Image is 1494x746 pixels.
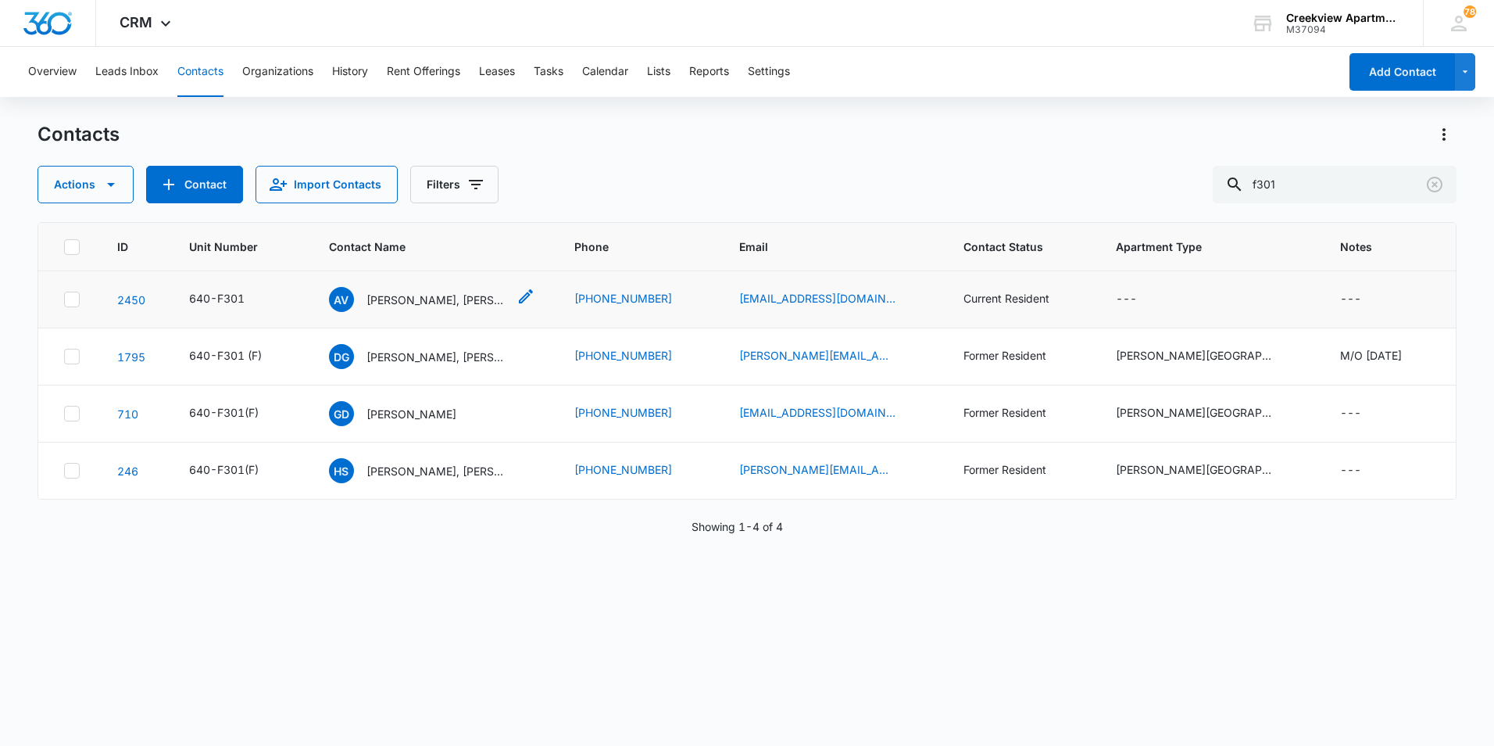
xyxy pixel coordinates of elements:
div: [PERSON_NAME][GEOGRAPHIC_DATA] [1116,461,1272,478]
button: Leads Inbox [95,47,159,97]
div: Phone - (970) 518-7551 - Select to Edit Field [574,347,700,366]
div: Unit Number - 640-F301(F) - Select to Edit Field [189,404,287,423]
button: Clear [1422,172,1447,197]
span: 78 [1464,5,1476,18]
button: Filters [410,166,499,203]
div: Unit Number - 640-F301(F) - Select to Edit Field [189,461,287,480]
span: Apartment Type [1116,239,1302,255]
span: AV [329,287,354,312]
a: Navigate to contact details page for Deniece G Garcia, Yadira Y Martinez Garcia [117,350,145,364]
div: --- [1340,461,1361,480]
div: Email - vansteinburgariel@gmail.com - Select to Edit Field [739,290,924,309]
div: Contact Status - Former Resident - Select to Edit Field [963,404,1074,423]
div: Former Resident [963,404,1046,421]
span: GD [329,401,354,426]
div: Contact Name - Deniece G Garcia, Yadira Y Martinez Garcia - Select to Edit Field [329,344,535,369]
div: account name [1286,12,1400,24]
a: [EMAIL_ADDRESS][DOMAIN_NAME] [739,290,895,307]
span: Notes [1340,239,1431,255]
div: Contact Name - Gailen Durbin - Select to Edit Field [329,401,484,426]
div: --- [1116,290,1137,309]
button: Contacts [177,47,223,97]
button: Actions [38,166,134,203]
div: Contact Name - Ariel VanSteinburg, Alexander Gallagher - Select to Edit Field [329,287,535,312]
button: Add Contact [146,166,243,203]
div: Contact Name - Hayden Sphar, Dalton Wooldridge - Select to Edit Field [329,458,535,483]
p: [PERSON_NAME], [PERSON_NAME] [PERSON_NAME] [366,349,507,365]
div: 640-F301(F) [189,404,259,421]
a: Navigate to contact details page for Hayden Sphar, Dalton Wooldridge [117,464,138,478]
div: Phone - (303) 591-2260 - Select to Edit Field [574,290,700,309]
span: Email [739,239,902,255]
input: Search Contacts [1213,166,1456,203]
a: [PHONE_NUMBER] [574,290,672,307]
button: Import Contacts [256,166,398,203]
div: Apartment Type - Estes Park - Select to Edit Field [1116,461,1300,480]
div: 640-F301(F) [189,461,259,478]
button: Rent Offerings [387,47,460,97]
button: Actions [1431,122,1456,147]
div: account id [1286,24,1400,35]
div: [PERSON_NAME][GEOGRAPHIC_DATA] [1116,347,1272,364]
div: Contact Status - Former Resident - Select to Edit Field [963,347,1074,366]
div: Former Resident [963,347,1046,364]
div: Notes - - Select to Edit Field [1340,461,1389,480]
a: [EMAIL_ADDRESS][DOMAIN_NAME] [739,404,895,421]
button: Calendar [582,47,628,97]
div: Current Resident [963,290,1049,307]
span: Contact Name [329,239,515,255]
div: --- [1340,404,1361,423]
span: DG [329,344,354,369]
div: Contact Status - Former Resident - Select to Edit Field [963,461,1074,480]
div: Apartment Type - Estes Park - Select to Edit Field [1116,404,1300,423]
p: [PERSON_NAME], [PERSON_NAME] [366,292,507,308]
span: Unit Number [189,239,291,255]
div: Phone - (970) 397-9695 - Select to Edit Field [574,404,700,423]
button: Leases [479,47,515,97]
div: Email - deniece.garcia87@gmail.com - Select to Edit Field [739,347,924,366]
span: Phone [574,239,679,255]
a: [PERSON_NAME][EMAIL_ADDRESS][DOMAIN_NAME] [739,461,895,478]
div: Apartment Type - Estes Park - Select to Edit Field [1116,347,1300,366]
div: M/O [DATE] [1340,347,1402,364]
span: HS [329,458,354,483]
span: ID [117,239,129,255]
div: Notes - M/O 3/31/25 - Select to Edit Field [1340,347,1430,366]
div: Unit Number - 640-F301 (F) - Select to Edit Field [189,347,290,366]
div: Unit Number - 640-F301 - Select to Edit Field [189,290,273,309]
div: Notes - - Select to Edit Field [1340,404,1389,423]
div: [PERSON_NAME][GEOGRAPHIC_DATA] [1116,404,1272,421]
div: notifications count [1464,5,1476,18]
button: History [332,47,368,97]
p: Showing 1-4 of 4 [692,518,783,535]
p: [PERSON_NAME] [366,406,456,422]
a: [PHONE_NUMBER] [574,461,672,478]
div: --- [1340,290,1361,309]
button: Tasks [534,47,563,97]
a: [PERSON_NAME][EMAIL_ADDRESS][DOMAIN_NAME] [739,347,895,364]
div: Email - d_gailen@yahoo.com - Select to Edit Field [739,404,924,423]
a: Navigate to contact details page for Ariel VanSteinburg, Alexander Gallagher [117,293,145,307]
a: Navigate to contact details page for Gailen Durbin [117,407,138,421]
a: [PHONE_NUMBER] [574,404,672,421]
button: Overview [28,47,77,97]
div: Former Resident [963,461,1046,478]
div: 640-F301 [189,290,245,307]
div: Phone - (970) 237-9354 - Select to Edit Field [574,461,700,480]
span: CRM [120,14,152,30]
h1: Contacts [38,123,120,146]
button: Lists [647,47,670,97]
button: Settings [748,47,790,97]
p: [PERSON_NAME], [PERSON_NAME] [366,463,507,479]
span: Contact Status [963,239,1056,255]
div: Contact Status - Current Resident - Select to Edit Field [963,290,1078,309]
div: 640-F301 (F) [189,347,262,364]
button: Organizations [242,47,313,97]
a: [PHONE_NUMBER] [574,347,672,364]
button: Reports [689,47,729,97]
button: Add Contact [1349,53,1455,91]
div: Apartment Type - - Select to Edit Field [1116,290,1165,309]
div: Email - sphar.haydenm2001@gmail.com - Select to Edit Field [739,461,924,480]
div: Notes - - Select to Edit Field [1340,290,1389,309]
